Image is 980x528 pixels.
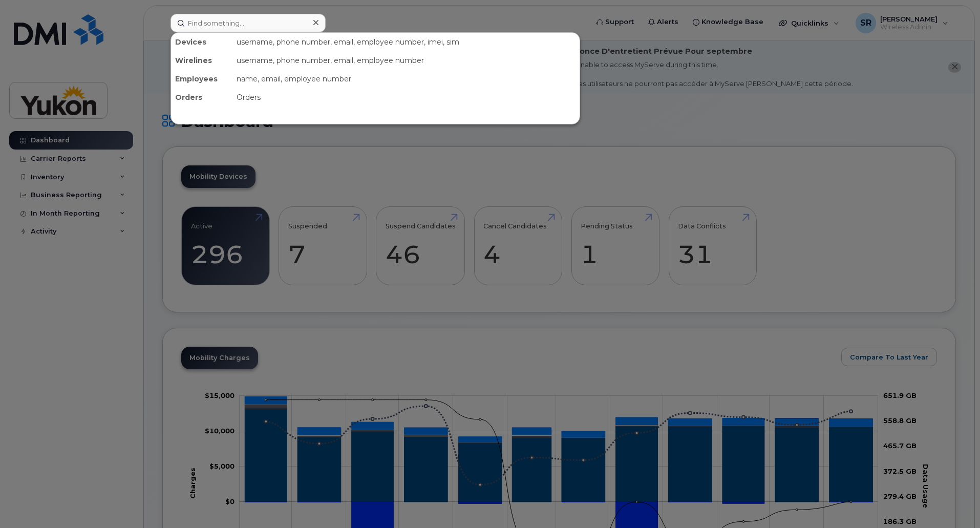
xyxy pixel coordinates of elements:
[232,33,580,51] div: username, phone number, email, employee number, imei, sim
[171,70,232,88] div: Employees
[232,88,580,107] div: Orders
[171,51,232,70] div: Wirelines
[232,51,580,70] div: username, phone number, email, employee number
[171,88,232,107] div: Orders
[232,70,580,88] div: name, email, employee number
[171,33,232,51] div: Devices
